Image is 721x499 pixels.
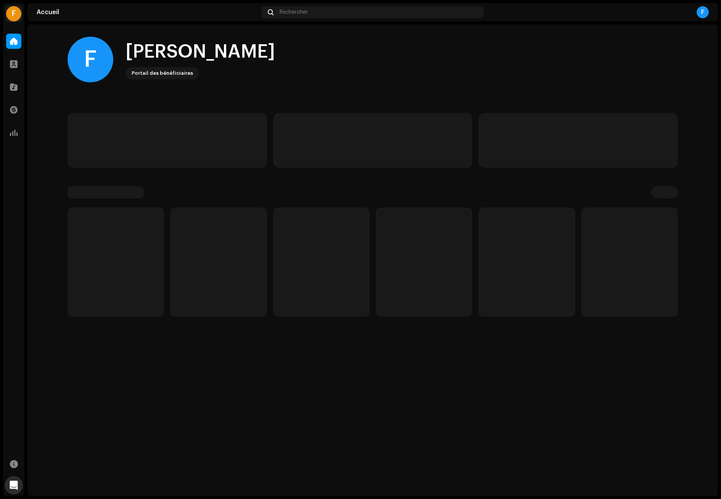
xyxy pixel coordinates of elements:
div: F [68,37,113,82]
span: Rechercher [280,9,308,15]
div: F [6,6,21,21]
div: [PERSON_NAME] [126,40,275,64]
div: F [697,6,709,18]
div: Portail des bénéficiaires [132,69,193,78]
div: Open Intercom Messenger [5,476,23,494]
div: Accueil [37,9,259,15]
